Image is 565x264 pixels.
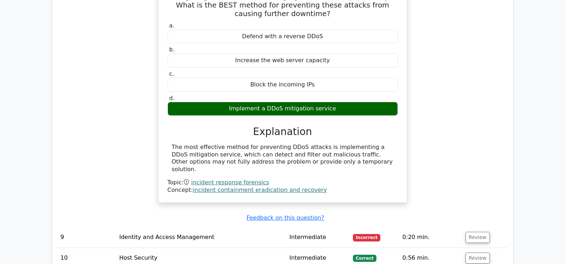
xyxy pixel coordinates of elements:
[169,70,174,77] span: c.
[400,227,463,248] td: 0:20 min.
[191,179,269,186] a: incident response forensics
[169,46,175,53] span: b.
[168,54,398,68] div: Increase the web server capacity
[168,78,398,92] div: Block the incoming IPs
[172,144,394,173] div: The most effective method for preventing DDoS attacks is implementing a DDoS mitigation service, ...
[58,227,117,248] td: 9
[172,126,394,138] h3: Explanation
[168,186,398,194] div: Concept:
[246,214,324,221] a: Feedback on this question?
[466,232,490,243] button: Review
[353,234,380,241] span: Incorrect
[168,102,398,116] div: Implement a DDoS mitigation service
[169,22,175,29] span: a.
[169,95,175,101] span: d.
[287,227,350,248] td: Intermediate
[193,186,327,193] a: incident containment eradication and recovery
[116,227,286,248] td: Identity and Access Management
[353,255,376,262] span: Correct
[168,30,398,44] div: Defend with a reverse DDoS
[168,179,398,186] div: Topic:
[466,253,490,264] button: Review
